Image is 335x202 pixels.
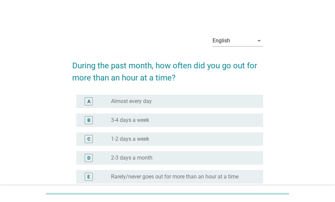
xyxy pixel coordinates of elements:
[213,38,230,44] div: English
[255,37,263,45] i: arrow_drop_down
[111,117,149,124] label: 3-4 days a week
[111,155,152,161] label: 2-3 days a month
[72,53,263,84] h2: During the past month, how often did you go out for more than an hour at a time?
[111,98,152,105] label: Almost every day
[87,116,90,124] div: B
[87,135,90,142] div: C
[87,98,90,105] div: A
[87,173,90,180] div: E
[111,173,239,180] label: Rarely/never goes out for more than an hour at a time
[87,154,90,161] div: D
[111,136,149,142] label: 1-2 days a week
